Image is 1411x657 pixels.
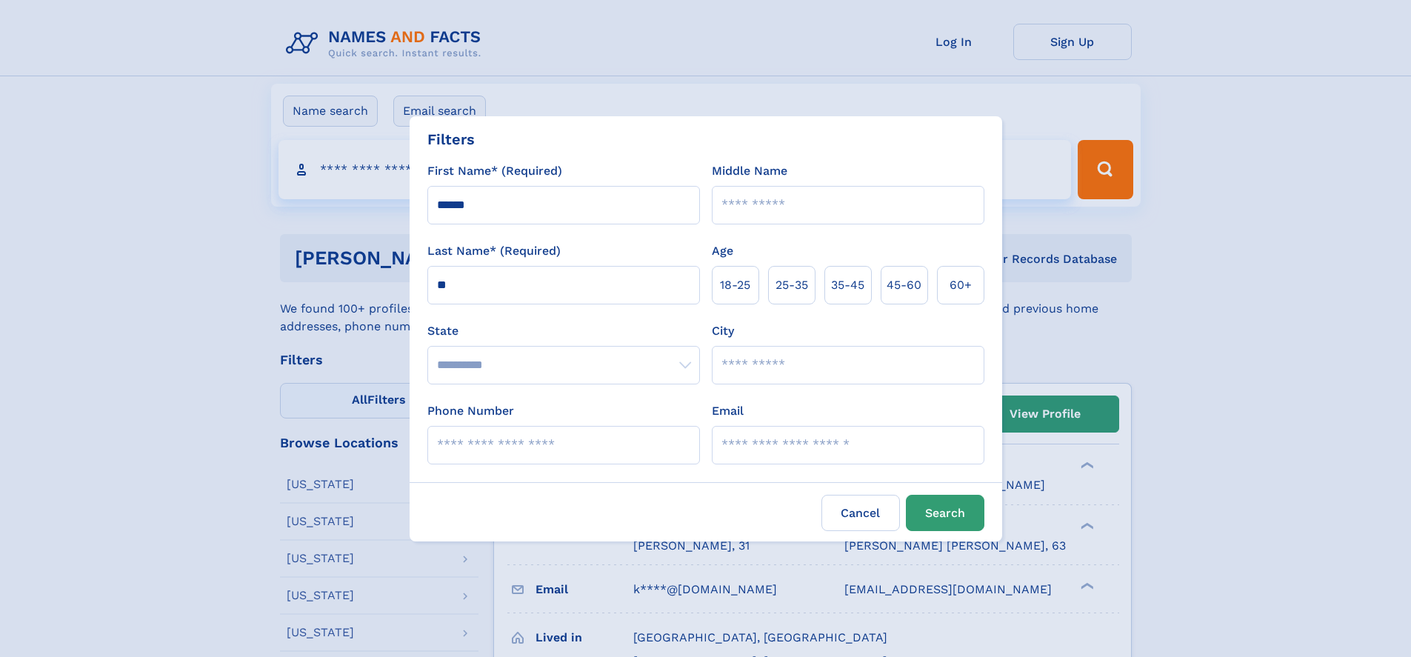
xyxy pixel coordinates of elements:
[427,242,561,260] label: Last Name* (Required)
[720,276,750,294] span: 18‑25
[712,242,733,260] label: Age
[906,495,984,531] button: Search
[712,402,744,420] label: Email
[831,276,864,294] span: 35‑45
[887,276,921,294] span: 45‑60
[950,276,972,294] span: 60+
[427,402,514,420] label: Phone Number
[427,322,700,340] label: State
[427,162,562,180] label: First Name* (Required)
[427,128,475,150] div: Filters
[821,495,900,531] label: Cancel
[712,162,787,180] label: Middle Name
[712,322,734,340] label: City
[775,276,808,294] span: 25‑35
